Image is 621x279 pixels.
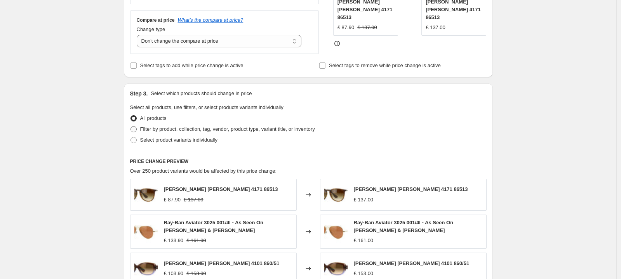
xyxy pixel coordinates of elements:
[357,24,377,30] span: £ 137.00
[324,220,348,243] img: Ray-Ban-RB3025-0014I-ld-1_80x.jpg
[130,90,148,97] h2: Step 3.
[186,237,206,243] span: £ 161.00
[134,220,158,243] img: Ray-Ban-RB3025-0014I-ld-1_80x.jpg
[164,237,184,243] span: £ 133.90
[151,90,252,97] p: Select which products should change in price
[337,24,354,30] span: £ 87.90
[178,17,244,23] button: What's the compare at price?
[164,270,184,276] span: £ 103.90
[130,104,284,110] span: Select all products, use filters, or select products variants individually
[134,183,158,206] img: ray-ban-erika-4171-86513-hd-1_80x.jpg
[140,62,244,68] span: Select tags to add while price change is active
[354,260,470,266] span: [PERSON_NAME] [PERSON_NAME] 4101 860/51
[164,197,181,203] span: £ 87.90
[329,62,441,68] span: Select tags to remove while price change is active
[354,237,374,243] span: £ 161.00
[137,26,165,32] span: Change type
[354,220,454,233] span: Ray-Ban Aviator 3025 001/4I - As Seen On [PERSON_NAME] & [PERSON_NAME]
[426,24,445,30] span: £ 137.00
[164,260,280,266] span: [PERSON_NAME] [PERSON_NAME] 4101 860/51
[354,270,374,276] span: £ 153.00
[130,158,487,165] h6: PRICE CHANGE PREVIEW
[164,186,278,192] span: [PERSON_NAME] [PERSON_NAME] 4171 86513
[140,137,217,143] span: Select product variants individually
[137,17,175,23] h3: Compare at price
[354,197,374,203] span: £ 137.00
[164,220,264,233] span: Ray-Ban Aviator 3025 001/4I - As Seen On [PERSON_NAME] & [PERSON_NAME]
[130,168,277,174] span: Over 250 product variants would be affected by this price change:
[140,126,315,132] span: Filter by product, collection, tag, vendor, product type, variant title, or inventory
[186,270,206,276] span: £ 153.00
[354,186,468,192] span: [PERSON_NAME] [PERSON_NAME] 4171 86513
[184,197,204,203] span: £ 137.00
[140,115,167,121] span: All products
[324,183,348,206] img: ray-ban-erika-4171-86513-hd-1_80x.jpg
